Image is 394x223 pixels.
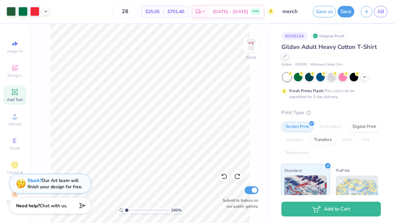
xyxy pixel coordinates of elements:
span: Minimum Order: 24 + [310,62,343,68]
div: Our Art team will finish your design for free. [28,177,82,190]
button: Save as [313,6,336,17]
button: Save [338,6,354,17]
span: # G500 [295,62,307,68]
span: Greek [10,146,20,151]
span: $701.40 [167,8,184,15]
div: Digital Print [348,122,380,132]
div: Rhinestones [281,148,313,158]
span: 100 % [171,207,182,213]
div: This color can be expedited for 5 day delivery. [289,88,370,100]
img: Standard [284,175,327,208]
span: [DATE] - [DATE] [213,8,248,15]
span: $25.05 [145,8,160,15]
span: Puff Ink [336,167,350,174]
strong: Stuck? [28,177,42,184]
div: # 516512A [281,32,308,40]
span: Upload [8,121,21,127]
div: Applique [281,135,308,145]
button: Add to Cart [281,202,381,216]
span: Image AI [7,49,23,54]
span: Clipart & logos [3,170,26,180]
div: Vinyl [338,135,356,145]
img: Puff Ink [336,175,378,208]
div: Original Proof [311,32,348,40]
div: Screen Print [281,122,313,132]
input: – – [112,6,138,17]
a: AB [374,6,387,17]
span: Gildan Adult Heavy Cotton T-Shirt [281,43,377,51]
label: Submit to feature on our public gallery. [219,197,258,209]
span: Designs [8,73,22,78]
div: Print Type [281,109,381,116]
img: Front [244,38,257,51]
div: Transfers [310,135,336,145]
strong: Need help? [16,203,40,209]
span: Chat with us. [40,203,67,209]
span: Standard [284,167,302,174]
span: AB [377,8,384,15]
div: Embroidery [315,122,346,132]
span: Gildan [281,62,292,68]
strong: Fresh Prints Flash: [289,88,324,93]
div: Front [246,54,256,60]
span: Add Text [7,97,23,102]
div: Foil [358,135,374,145]
span: FREE [252,9,259,14]
input: Untitled Design [277,5,310,18]
span: Decorate [7,199,23,205]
